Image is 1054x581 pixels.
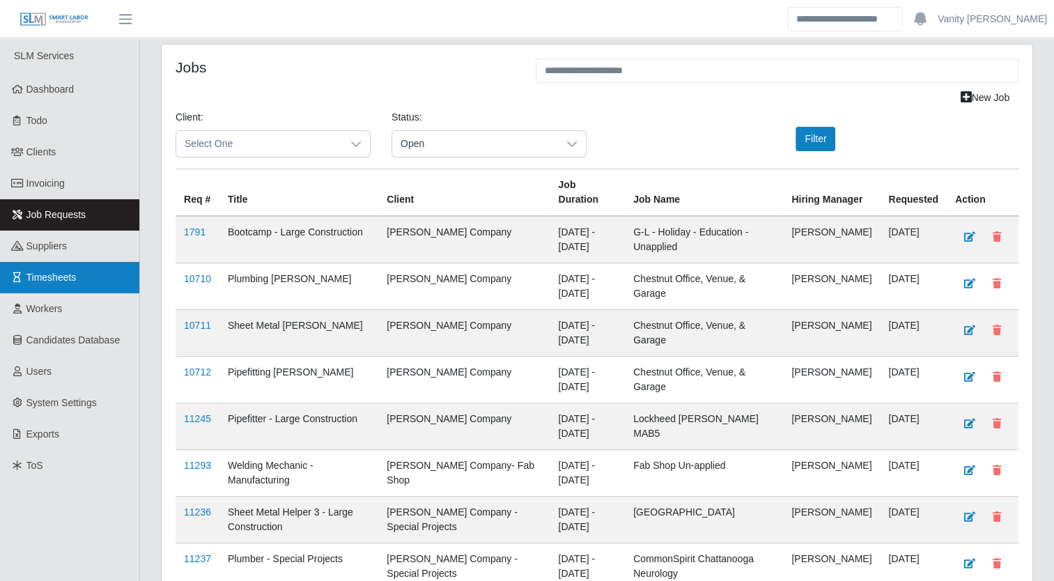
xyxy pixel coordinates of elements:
td: Fab Shop Un-applied [625,450,783,497]
th: Hiring Manager [783,169,880,217]
a: 11245 [184,413,211,424]
th: Job Name [625,169,783,217]
span: Exports [26,428,59,440]
td: Sheet Metal [PERSON_NAME] [219,310,378,357]
td: [PERSON_NAME] Company - Special Projects [378,497,550,543]
td: Chestnut Office, Venue, & Garage [625,263,783,310]
span: Todo [26,115,47,126]
td: [PERSON_NAME] [783,450,880,497]
td: [DATE] - [DATE] [550,263,625,310]
td: Chestnut Office, Venue, & Garage [625,357,783,403]
button: Filter [796,127,835,151]
span: Candidates Database [26,334,121,346]
span: Workers [26,303,63,314]
td: [PERSON_NAME] [783,263,880,310]
td: Lockheed [PERSON_NAME] MAB5 [625,403,783,450]
td: [PERSON_NAME] [783,357,880,403]
td: Chestnut Office, Venue, & Garage [625,310,783,357]
span: Timesheets [26,272,77,283]
td: [DATE] [880,403,947,450]
span: Dashboard [26,84,75,95]
td: [DATE] - [DATE] [550,310,625,357]
a: 10711 [184,320,211,331]
td: [DATE] [880,450,947,497]
a: 11236 [184,506,211,518]
th: Req # [176,169,219,217]
span: SLM Services [14,50,74,61]
a: 1791 [184,226,206,238]
th: Job Duration [550,169,625,217]
td: [PERSON_NAME] Company- Fab Shop [378,450,550,497]
td: [DATE] [880,216,947,263]
td: Pipefitter - Large Construction [219,403,378,450]
span: Select One [176,131,342,157]
span: Open [392,131,558,157]
span: Invoicing [26,178,65,189]
td: Plumbing [PERSON_NAME] [219,263,378,310]
label: Client: [176,110,203,125]
td: [PERSON_NAME] [783,310,880,357]
td: [DATE] [880,263,947,310]
td: [DATE] - [DATE] [550,450,625,497]
a: 11293 [184,460,211,471]
td: [PERSON_NAME] [783,403,880,450]
a: 10710 [184,273,211,284]
td: [DATE] - [DATE] [550,216,625,263]
td: [PERSON_NAME] [783,497,880,543]
span: System Settings [26,397,97,408]
td: G-L - Holiday - Education - Unapplied [625,216,783,263]
td: [PERSON_NAME] Company [378,403,550,450]
td: [PERSON_NAME] [783,216,880,263]
td: Bootcamp - Large Construction [219,216,378,263]
td: Pipefitting [PERSON_NAME] [219,357,378,403]
th: Action [947,169,1018,217]
th: Client [378,169,550,217]
td: [PERSON_NAME] Company [378,263,550,310]
td: [PERSON_NAME] Company [378,310,550,357]
h4: Jobs [176,59,515,76]
span: Suppliers [26,240,67,251]
th: Title [219,169,378,217]
td: [PERSON_NAME] Company [378,216,550,263]
span: Clients [26,146,56,157]
span: ToS [26,460,43,471]
td: [DATE] - [DATE] [550,403,625,450]
td: [GEOGRAPHIC_DATA] [625,497,783,543]
td: [DATE] [880,310,947,357]
td: [DATE] [880,357,947,403]
td: Sheet Metal Helper 3 - Large Construction [219,497,378,543]
span: Users [26,366,52,377]
a: New Job [952,86,1018,110]
td: Welding Mechanic - Manufacturing [219,450,378,497]
img: SLM Logo [20,12,89,27]
td: [DATE] - [DATE] [550,497,625,543]
td: [DATE] - [DATE] [550,357,625,403]
a: 11237 [184,553,211,564]
a: 10712 [184,366,211,378]
input: Search [787,7,903,31]
td: [PERSON_NAME] Company [378,357,550,403]
span: Job Requests [26,209,86,220]
th: Requested [880,169,947,217]
label: Status: [392,110,422,125]
td: [DATE] [880,497,947,543]
a: Vanity [PERSON_NAME] [938,12,1047,26]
